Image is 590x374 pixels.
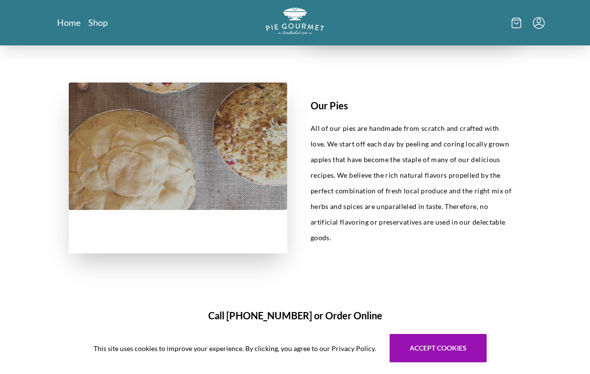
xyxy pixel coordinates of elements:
[57,17,80,28] a: Home
[266,8,324,35] img: logo
[533,17,545,29] button: Menu
[94,343,376,353] span: This site uses cookies to improve your experience. By clicking, you agree to our Privacy Policy.
[266,8,324,38] a: Logo
[311,98,513,113] h1: Our Pies
[311,121,513,246] p: All of our pies are handmade from scratch and crafted with love. We start off each day by peeling...
[69,308,521,323] h1: Call [PHONE_NUMBER] or Order Online
[88,17,108,28] a: Shop
[69,83,287,209] img: pies
[390,334,487,362] button: Accept cookies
